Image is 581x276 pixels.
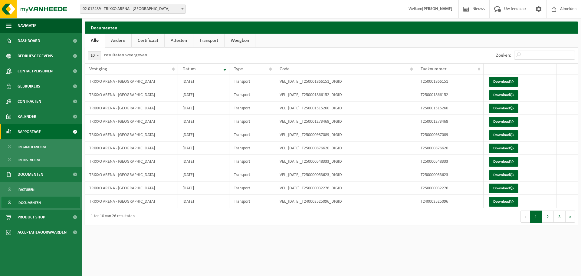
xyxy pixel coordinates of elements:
span: Gebruikers [18,79,40,94]
a: Download [489,130,518,140]
label: Zoeken: [496,53,511,58]
span: Vestiging [89,67,107,71]
td: Transport [229,141,275,155]
td: T250001515260 [416,101,484,115]
td: TRIXXO ARENA - [GEOGRAPHIC_DATA] [85,115,178,128]
td: Transport [229,88,275,101]
span: Navigatie [18,18,36,33]
span: Datum [182,67,196,71]
button: 1 [530,211,542,223]
td: TRIXXO ARENA - [GEOGRAPHIC_DATA] [85,128,178,141]
td: [DATE] [178,141,229,155]
a: Transport [193,34,224,48]
td: [DATE] [178,88,229,101]
td: VEL_[DATE]_T250000876620_DIGID [275,141,416,155]
div: 1 tot 10 van 26 resultaten [88,211,135,222]
span: Code [280,67,290,71]
a: Alle [85,34,105,48]
td: Transport [229,75,275,88]
td: VEL_[DATE]_T250001866151_DIGID [275,75,416,88]
span: In grafiekvorm [18,141,46,153]
td: T250000987089 [416,128,484,141]
span: 02-012489 - TRIXXO ARENA - HASSELT [80,5,186,14]
td: T250000876620 [416,141,484,155]
a: Documenten [2,197,80,208]
td: VEL_[DATE]_T240003525096_DIGID [275,195,416,208]
a: In grafiekvorm [2,141,80,152]
a: Attesten [165,34,193,48]
span: Rapportage [18,124,41,139]
td: VEL_[DATE]_T250001515260_DIGID [275,101,416,115]
button: 3 [554,211,566,223]
td: T250000548333 [416,155,484,168]
td: T250001866152 [416,88,484,101]
td: Transport [229,195,275,208]
a: Weegbon [225,34,255,48]
a: Download [489,144,518,153]
td: [DATE] [178,195,229,208]
a: Facturen [2,184,80,195]
td: [DATE] [178,115,229,128]
td: VEL_[DATE]_T250000032276_DIGID [275,181,416,195]
td: [DATE] [178,128,229,141]
a: Download [489,104,518,113]
td: VEL_[DATE]_T250000548333_DIGID [275,155,416,168]
button: 2 [542,211,554,223]
a: Download [489,157,518,167]
span: Acceptatievoorwaarden [18,225,67,240]
td: Transport [229,115,275,128]
span: Taaknummer [421,67,447,71]
td: Transport [229,101,275,115]
a: Download [489,197,518,207]
td: T240003525096 [416,195,484,208]
strong: [PERSON_NAME] [422,7,452,11]
span: Documenten [18,167,43,182]
td: [DATE] [178,101,229,115]
td: TRIXXO ARENA - [GEOGRAPHIC_DATA] [85,88,178,101]
td: [DATE] [178,181,229,195]
td: TRIXXO ARENA - [GEOGRAPHIC_DATA] [85,168,178,181]
td: VEL_[DATE]_T250001866152_DIGID [275,88,416,101]
span: Facturen [18,184,34,195]
td: TRIXXO ARENA - [GEOGRAPHIC_DATA] [85,141,178,155]
h2: Documenten [85,22,578,33]
td: T250000032276 [416,181,484,195]
span: Bedrijfsgegevens [18,48,53,64]
td: TRIXXO ARENA - [GEOGRAPHIC_DATA] [85,195,178,208]
td: VEL_[DATE]_T250000053623_DIGID [275,168,416,181]
span: 10 [88,52,101,60]
a: Download [489,77,518,87]
a: Download [489,90,518,100]
span: Documenten [18,197,41,208]
span: Type [234,67,243,71]
td: VEL_[DATE]_T250001273468_DIGID [275,115,416,128]
td: VEL_[DATE]_T250000987089_DIGID [275,128,416,141]
td: T250001273468 [416,115,484,128]
a: Download [489,117,518,127]
td: Transport [229,128,275,141]
td: [DATE] [178,75,229,88]
a: In lijstvorm [2,154,80,165]
td: TRIXXO ARENA - [GEOGRAPHIC_DATA] [85,75,178,88]
td: TRIXXO ARENA - [GEOGRAPHIC_DATA] [85,101,178,115]
td: Transport [229,168,275,181]
span: Dashboard [18,33,40,48]
span: In lijstvorm [18,154,40,166]
td: TRIXXO ARENA - [GEOGRAPHIC_DATA] [85,155,178,168]
td: T250001866151 [416,75,484,88]
td: [DATE] [178,155,229,168]
td: Transport [229,155,275,168]
td: TRIXXO ARENA - [GEOGRAPHIC_DATA] [85,181,178,195]
button: Previous [520,211,530,223]
span: 02-012489 - TRIXXO ARENA - HASSELT [80,5,185,13]
button: Next [566,211,575,223]
span: Contactpersonen [18,64,53,79]
span: Kalender [18,109,36,124]
td: [DATE] [178,168,229,181]
span: Contracten [18,94,41,109]
a: Download [489,170,518,180]
a: Download [489,184,518,193]
td: T250000053623 [416,168,484,181]
a: Certificaat [132,34,164,48]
